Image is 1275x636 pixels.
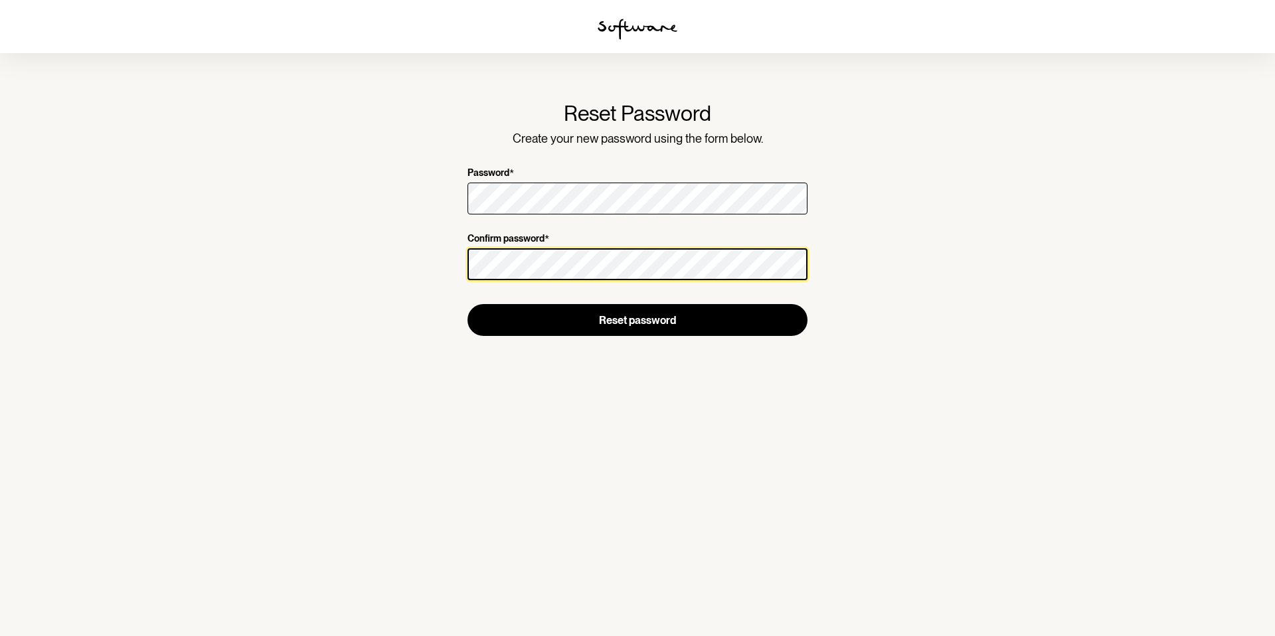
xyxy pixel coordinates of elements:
h1: Reset Password [467,101,807,126]
img: software logo [598,19,677,40]
button: Reset password [467,304,807,336]
p: Create your new password using the form below. [467,131,807,146]
p: Confirm password [467,233,545,246]
p: Password [467,167,509,180]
